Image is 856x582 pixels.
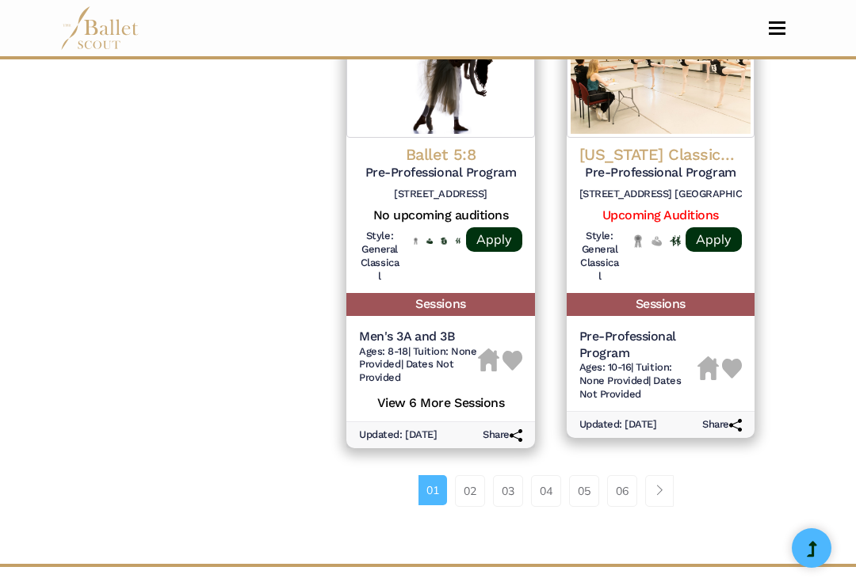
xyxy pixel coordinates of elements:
h5: View 6 More Sessions [359,391,522,412]
h6: Updated: [DATE] [359,428,437,442]
span: Ages: 8-18 [359,345,407,357]
a: Upcoming Auditions [602,207,719,223]
h6: Style: General Classical [359,230,399,283]
nav: Page navigation example [418,475,682,507]
img: Local [413,238,419,245]
a: Apply [466,227,522,252]
h5: Pre-Professional Program [579,329,697,362]
h6: Updated: [DATE] [579,418,657,432]
a: 04 [531,475,561,507]
img: Local [632,234,644,248]
a: Apply [686,227,742,252]
img: Housing Unavailable [697,356,719,380]
a: 02 [455,475,485,507]
img: In Person [670,235,681,246]
a: 03 [493,475,523,507]
h6: Share [483,428,522,442]
h5: Sessions [346,293,534,316]
img: No Financial Aid [652,234,663,248]
h6: | | [359,345,477,386]
h5: Men's 3A and 3B [359,329,477,345]
span: Tuition: None Provided [579,361,672,386]
img: Offers Scholarship [441,238,447,245]
h6: | | [579,361,697,401]
h4: Ballet 5:8 [359,144,522,165]
h6: [STREET_ADDRESS] [359,188,522,201]
h5: Pre-Professional Program [359,165,522,181]
span: Dates Not Provided [359,358,453,383]
img: In Person [455,238,461,244]
h5: Pre-Professional Program [579,165,742,181]
a: 05 [569,475,599,507]
a: 01 [418,475,447,505]
a: 06 [607,475,637,507]
span: Ages: 10-16 [579,361,632,373]
h6: Style: General Classical [579,230,620,283]
img: Heart [503,351,522,371]
h5: No upcoming auditions [359,207,522,224]
h5: Sessions [567,293,755,316]
img: Offers Financial Aid [426,238,433,244]
span: Tuition: None Provided [359,345,476,371]
img: Housing Unavailable [478,348,499,372]
h4: [US_STATE] Classical Ballet [579,144,742,165]
span: Dates Not Provided [579,375,681,400]
img: Heart [722,359,742,378]
button: Toggle navigation [759,21,796,36]
h6: [STREET_ADDRESS] [GEOGRAPHIC_DATA] [579,188,742,201]
h6: Share [702,418,742,432]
